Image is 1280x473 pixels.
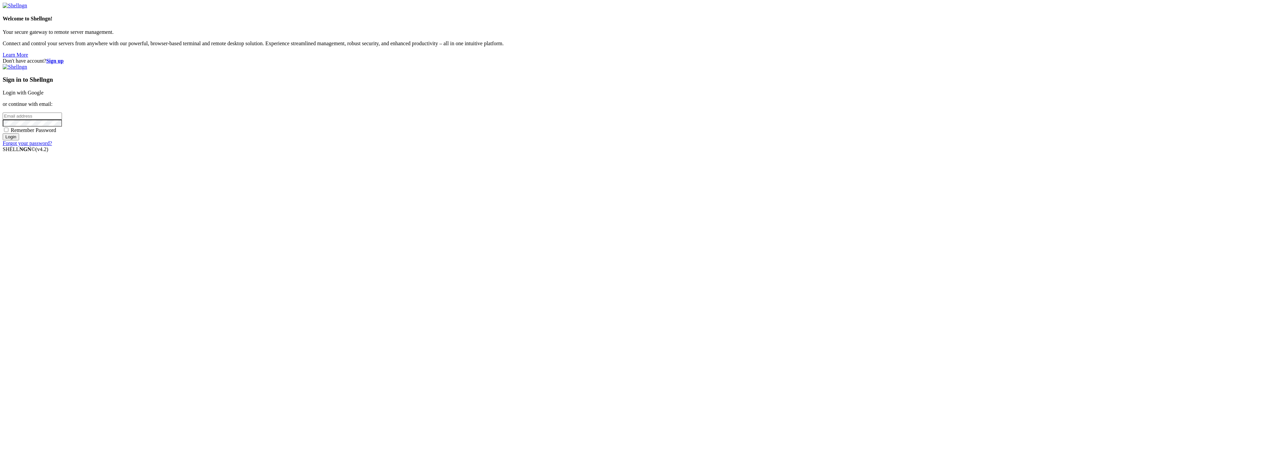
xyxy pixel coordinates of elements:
b: NGN [19,146,31,152]
img: Shellngn [3,3,27,9]
a: Sign up [46,58,64,64]
span: 4.2.0 [35,146,49,152]
p: Connect and control your servers from anywhere with our powerful, browser-based terminal and remo... [3,41,1277,47]
div: Don't have account? [3,58,1277,64]
h4: Welcome to Shellngn! [3,16,1277,22]
h3: Sign in to Shellngn [3,76,1277,83]
input: Email address [3,113,62,120]
span: Remember Password [11,127,56,133]
span: SHELL © [3,146,48,152]
img: Shellngn [3,64,27,70]
p: Your secure gateway to remote server management. [3,29,1277,35]
a: Forgot your password? [3,140,52,146]
p: or continue with email: [3,101,1277,107]
input: Login [3,133,19,140]
input: Remember Password [4,128,8,132]
a: Learn More [3,52,28,58]
a: Login with Google [3,90,44,95]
